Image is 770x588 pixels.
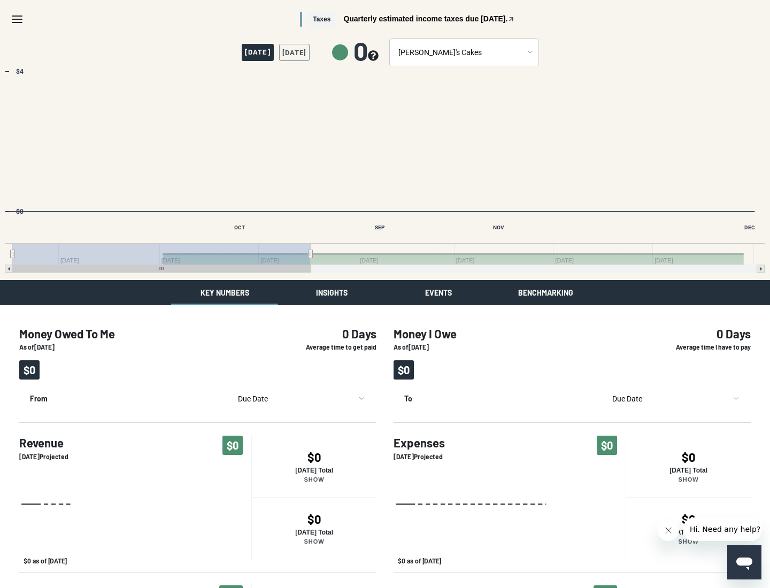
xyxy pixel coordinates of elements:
[394,461,626,568] div: Expenses
[626,529,751,536] p: [DATE] Total
[626,436,751,497] button: $0[DATE] TotalShow
[404,388,597,404] p: To
[19,343,243,352] p: As of [DATE]
[19,461,251,568] svg: Interactive chart
[11,13,24,26] svg: Menu
[171,280,278,305] button: Key Numbers
[398,558,457,565] button: Show Past/Projected Data
[252,538,376,545] p: Show
[234,225,245,230] text: OCT
[19,327,243,341] h4: Money Owed To Me
[394,343,617,352] p: As of [DATE]
[16,208,24,215] text: $0
[278,280,385,305] button: Insights
[634,343,751,352] p: Average time I have to pay
[634,327,751,341] h4: 0 Days
[260,327,376,341] h4: 0 Days
[744,225,755,230] text: DEC
[19,461,251,568] div: Revenue
[375,225,385,230] text: SEP
[252,529,376,536] p: [DATE] Total
[19,360,40,380] span: $0
[683,517,761,541] iframe: Message from company
[626,450,751,464] h4: $0
[19,461,251,568] div: Chart. Highcharts interactive chart.
[608,388,740,409] button: sort by
[394,327,617,341] h4: Money I Owe
[493,225,504,230] text: NOV
[394,436,445,450] h4: Expenses
[251,436,376,497] button: $0[DATE] TotalShow
[394,452,445,461] p: [DATE] Projected
[626,538,751,545] p: Show
[492,280,599,305] button: Benchmarking
[658,520,679,541] iframe: Close message
[30,388,223,404] p: From
[394,461,626,568] div: Chart. Highcharts interactive chart.
[234,388,366,409] button: sort by
[597,436,617,455] span: $0
[394,461,626,568] svg: Interactive chart
[626,467,751,474] p: [DATE] Total
[252,512,376,526] h4: $0
[19,436,68,450] h4: Revenue
[300,12,515,27] button: TaxesQuarterly estimated income taxes due [DATE].
[385,280,492,305] button: Events
[4,211,759,213] g: Past/Projected Data, series 1 of 4 with 92 data points. Y axis, values. X axis, Time.
[16,68,24,75] text: $4
[251,497,376,559] button: $0[DATE] TotalShow
[394,360,414,380] span: $0
[626,476,751,483] p: Show
[252,450,376,464] h4: $0
[309,12,335,27] span: Taxes
[242,44,274,61] span: [DATE]
[260,343,376,352] p: Average time to get paid
[279,44,310,61] button: [DATE]
[343,15,507,22] span: Quarterly estimated income taxes due [DATE].
[222,436,243,455] span: $0
[727,545,761,579] iframe: Button to launch messaging window
[252,467,376,474] p: [DATE] Total
[19,452,68,461] p: [DATE] Projected
[24,558,82,565] button: Show Past/Projected Data
[252,476,376,483] p: Show
[353,38,379,64] span: 0
[626,512,751,526] h4: $0
[626,497,751,559] button: $0[DATE] TotalShow
[368,50,379,63] button: see more about your cashflow projection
